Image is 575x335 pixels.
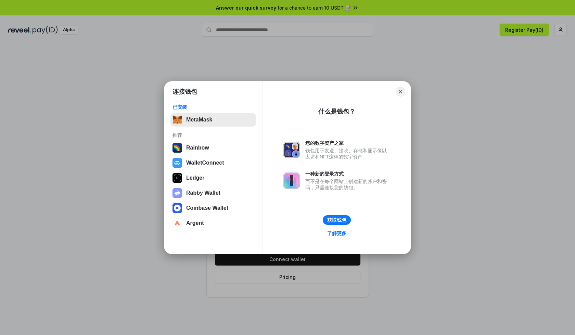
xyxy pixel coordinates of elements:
[186,220,204,226] div: Argent
[172,104,254,110] div: 已安装
[186,175,204,181] div: Ledger
[305,140,390,146] div: 您的数字资产之家
[170,156,256,170] button: WalletConnect
[172,173,182,183] img: svg+xml,%3Csvg%20xmlns%3D%22http%3A%2F%2Fwww.w3.org%2F2000%2Fsvg%22%20width%3D%2228%22%20height%3...
[283,142,300,158] img: svg+xml,%3Csvg%20xmlns%3D%22http%3A%2F%2Fwww.w3.org%2F2000%2Fsvg%22%20fill%3D%22none%22%20viewBox...
[170,113,256,127] button: MetaMask
[186,117,212,123] div: MetaMask
[172,88,197,96] h1: 连接钱包
[172,143,182,153] img: svg+xml,%3Csvg%20width%3D%22120%22%20height%3D%22120%22%20viewBox%3D%220%200%20120%20120%22%20fil...
[305,147,390,160] div: 钱包用于发送、接收、存储和显示像以太坊和NFT这样的数字资产。
[170,186,256,200] button: Rabby Wallet
[327,217,346,223] div: 获取钱包
[396,87,405,96] button: Close
[323,215,351,225] button: 获取钱包
[305,171,390,177] div: 一种新的登录方式
[172,115,182,125] img: svg+xml,%3Csvg%20fill%3D%22none%22%20height%3D%2233%22%20viewBox%3D%220%200%2035%2033%22%20width%...
[170,216,256,230] button: Argent
[327,230,346,236] div: 了解更多
[186,145,209,151] div: Rainbow
[283,172,300,189] img: svg+xml,%3Csvg%20xmlns%3D%22http%3A%2F%2Fwww.w3.org%2F2000%2Fsvg%22%20fill%3D%22none%22%20viewBox...
[172,132,254,138] div: 推荐
[186,205,228,211] div: Coinbase Wallet
[318,107,355,116] div: 什么是钱包？
[172,188,182,198] img: svg+xml,%3Csvg%20xmlns%3D%22http%3A%2F%2Fwww.w3.org%2F2000%2Fsvg%22%20fill%3D%22none%22%20viewBox...
[186,190,220,196] div: Rabby Wallet
[305,178,390,191] div: 而不是在每个网站上创建新的账户和密码，只需连接您的钱包。
[172,218,182,228] img: svg+xml,%3Csvg%20width%3D%2228%22%20height%3D%2228%22%20viewBox%3D%220%200%2028%2028%22%20fill%3D...
[172,158,182,168] img: svg+xml,%3Csvg%20width%3D%2228%22%20height%3D%2228%22%20viewBox%3D%220%200%2028%2028%22%20fill%3D...
[323,229,350,238] a: 了解更多
[170,171,256,185] button: Ledger
[170,201,256,215] button: Coinbase Wallet
[186,160,224,166] div: WalletConnect
[170,141,256,155] button: Rainbow
[172,203,182,213] img: svg+xml,%3Csvg%20width%3D%2228%22%20height%3D%2228%22%20viewBox%3D%220%200%2028%2028%22%20fill%3D...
